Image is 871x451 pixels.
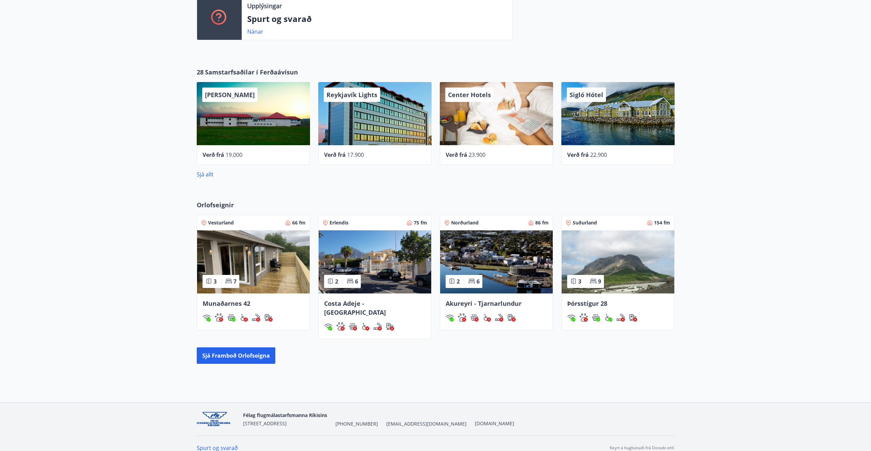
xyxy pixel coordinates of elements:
div: Gæludýr [458,313,466,322]
img: nH7E6Gw2rvWFb8XaSdRp44dhkQaj4PJkOoRYItBQ.svg [386,322,394,331]
span: Costa Adeje -[GEOGRAPHIC_DATA] [324,299,386,316]
img: h89QDIuHlAdpqTriuIvuEWkTH976fOgBEOOeu1mi.svg [349,322,357,331]
img: QNIUl6Cv9L9rHgMXwuzGLuiJOj7RKqxk9mBFPqjq.svg [252,313,260,322]
img: pxcaIm5dSOV3FS4whs1soiYWTwFQvksT25a9J10C.svg [458,313,466,322]
img: 8IYIKVZQyRlUC6HQIIUSdjpPGRncJsz2RzLgWvp4.svg [483,313,491,322]
div: Hleðslustöð fyrir rafbíla [264,313,273,322]
img: 8IYIKVZQyRlUC6HQIIUSdjpPGRncJsz2RzLgWvp4.svg [361,322,369,331]
img: h89QDIuHlAdpqTriuIvuEWkTH976fOgBEOOeu1mi.svg [470,313,479,322]
span: Samstarfsaðilar í Ferðaávísun [205,68,298,77]
span: 86 fm [535,219,549,226]
span: 17.900 [347,151,364,159]
div: Gæludýr [336,322,345,331]
span: [PHONE_NUMBER] [335,420,378,427]
span: Sigló Hótel [570,91,603,99]
div: Aðgengi fyrir hjólastól [361,322,369,331]
span: Norðurland [451,219,479,226]
img: QNIUl6Cv9L9rHgMXwuzGLuiJOj7RKqxk9mBFPqjq.svg [495,313,503,322]
a: [DOMAIN_NAME] [475,420,514,427]
span: 154 fm [654,219,670,226]
span: 28 [197,68,204,77]
a: Nánar [247,28,263,35]
span: Erlendis [330,219,348,226]
span: Orlofseignir [197,200,234,209]
span: Center Hotels [448,91,491,99]
div: Aðgengi fyrir hjólastól [604,313,612,322]
span: 66 fm [292,219,306,226]
div: Aðgengi fyrir hjólastól [240,313,248,322]
div: Þráðlaust net [324,322,332,331]
img: HJRyFFsYp6qjeUYhR4dAD8CaCEsnIFYZ05miwXoh.svg [324,322,332,331]
img: Paella dish [562,230,674,293]
span: Munaðarnes 42 [203,299,250,308]
div: Reykingar / Vape [617,313,625,322]
div: Heitur pottur [227,313,236,322]
span: Þórsstígur 28 [567,299,607,308]
img: HJRyFFsYp6qjeUYhR4dAD8CaCEsnIFYZ05miwXoh.svg [203,313,211,322]
span: Verð frá [567,151,589,159]
span: Verð frá [203,151,224,159]
span: Verð frá [324,151,346,159]
p: Upplýsingar [247,1,282,10]
span: 19.000 [226,151,242,159]
span: 7 [233,278,237,285]
span: Akureyri - Tjarnarlundur [446,299,522,308]
img: pxcaIm5dSOV3FS4whs1soiYWTwFQvksT25a9J10C.svg [336,322,345,331]
img: pxcaIm5dSOV3FS4whs1soiYWTwFQvksT25a9J10C.svg [215,313,223,322]
img: nH7E6Gw2rvWFb8XaSdRp44dhkQaj4PJkOoRYItBQ.svg [629,313,637,322]
div: Heitur pottur [470,313,479,322]
img: h89QDIuHlAdpqTriuIvuEWkTH976fOgBEOOeu1mi.svg [227,313,236,322]
a: Sjá allt [197,171,214,178]
div: Gæludýr [215,313,223,322]
span: Vesturland [208,219,234,226]
span: Reykjavík Lights [326,91,377,99]
span: Suðurland [573,219,597,226]
div: Þráðlaust net [567,313,575,322]
span: Verð frá [446,151,467,159]
div: Reykingar / Vape [495,313,503,322]
span: 23.900 [469,151,485,159]
div: Hleðslustöð fyrir rafbíla [386,322,394,331]
span: 3 [214,278,217,285]
div: Þráðlaust net [203,313,211,322]
p: Keyrt á hugbúnaði frá Dorado ehf. [610,445,675,451]
span: 6 [477,278,480,285]
img: Paella dish [319,230,431,293]
span: 2 [457,278,460,285]
div: Heitur pottur [592,313,600,322]
div: Reykingar / Vape [252,313,260,322]
span: 22.900 [590,151,607,159]
span: [STREET_ADDRESS] [243,420,287,427]
img: QNIUl6Cv9L9rHgMXwuzGLuiJOj7RKqxk9mBFPqjq.svg [374,322,382,331]
div: Þráðlaust net [446,313,454,322]
img: jpzx4QWYf4KKDRVudBx9Jb6iv5jAOT7IkiGygIXa.png [197,412,238,427]
img: QNIUl6Cv9L9rHgMXwuzGLuiJOj7RKqxk9mBFPqjq.svg [617,313,625,322]
img: nH7E6Gw2rvWFb8XaSdRp44dhkQaj4PJkOoRYItBQ.svg [264,313,273,322]
span: 2 [335,278,338,285]
div: Reykingar / Vape [374,322,382,331]
img: h89QDIuHlAdpqTriuIvuEWkTH976fOgBEOOeu1mi.svg [592,313,600,322]
img: HJRyFFsYp6qjeUYhR4dAD8CaCEsnIFYZ05miwXoh.svg [567,313,575,322]
span: [PERSON_NAME] [205,91,255,99]
span: Félag flugmálastarfsmanna Ríkisins [243,412,327,418]
span: 6 [355,278,358,285]
img: 8IYIKVZQyRlUC6HQIIUSdjpPGRncJsz2RzLgWvp4.svg [240,313,248,322]
p: Spurt og svarað [247,13,507,25]
div: Gæludýr [580,313,588,322]
div: Hleðslustöð fyrir rafbíla [629,313,637,322]
span: 75 fm [414,219,427,226]
div: Heitur pottur [349,322,357,331]
img: Paella dish [440,230,553,293]
div: Hleðslustöð fyrir rafbíla [507,313,516,322]
img: HJRyFFsYp6qjeUYhR4dAD8CaCEsnIFYZ05miwXoh.svg [446,313,454,322]
span: [EMAIL_ADDRESS][DOMAIN_NAME] [386,420,467,427]
img: 8IYIKVZQyRlUC6HQIIUSdjpPGRncJsz2RzLgWvp4.svg [604,313,612,322]
div: Aðgengi fyrir hjólastól [483,313,491,322]
span: 9 [598,278,601,285]
img: nH7E6Gw2rvWFb8XaSdRp44dhkQaj4PJkOoRYItBQ.svg [507,313,516,322]
span: 3 [578,278,581,285]
img: pxcaIm5dSOV3FS4whs1soiYWTwFQvksT25a9J10C.svg [580,313,588,322]
button: Sjá framboð orlofseigna [197,347,275,364]
img: Paella dish [197,230,310,293]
